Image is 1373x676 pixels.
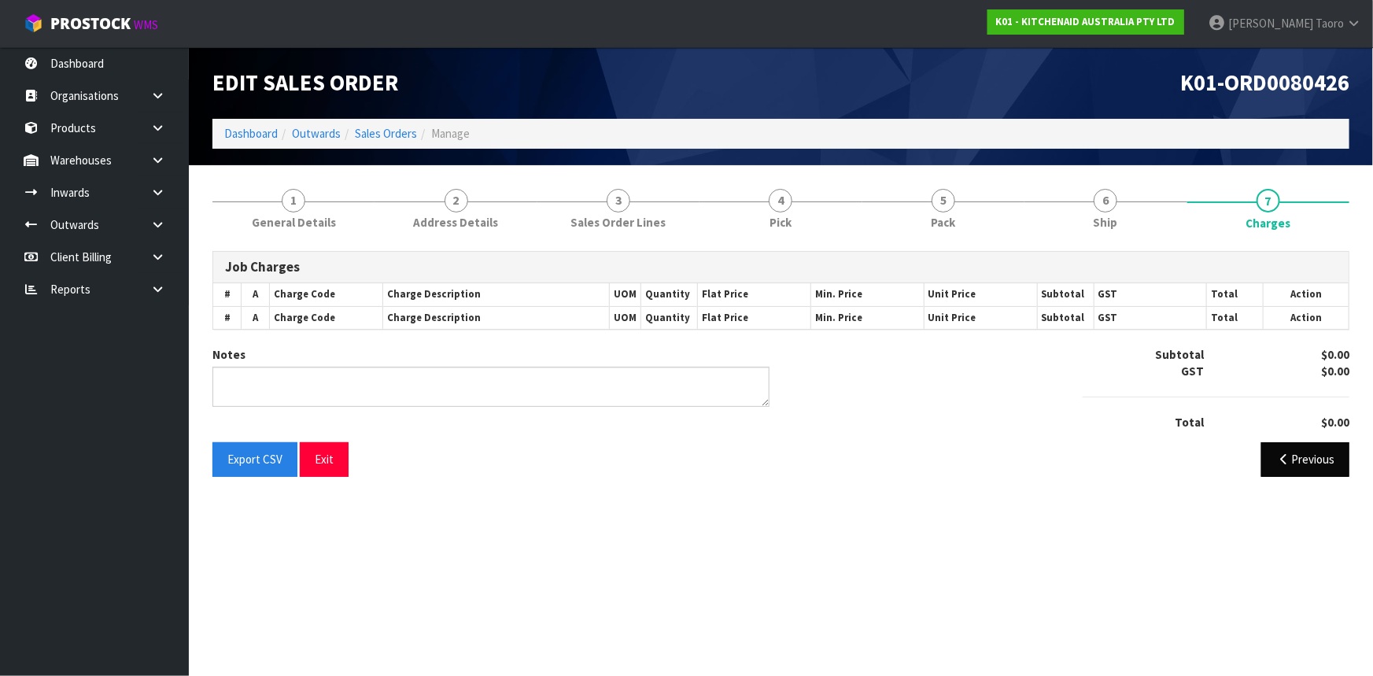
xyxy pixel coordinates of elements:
span: 1 [282,189,305,212]
th: Action [1264,306,1349,329]
th: Charge Description [383,306,610,329]
th: Unit Price [924,306,1037,329]
th: Min. Price [810,306,924,329]
img: cube-alt.png [24,13,43,33]
span: [PERSON_NAME] [1228,16,1313,31]
span: Taoro [1316,16,1344,31]
span: 4 [769,189,792,212]
span: Manage [431,126,470,141]
th: Charge Code [270,283,383,306]
th: Action [1264,283,1349,306]
span: General Details [252,214,336,231]
th: A [242,306,270,329]
button: Exit [300,442,349,476]
span: Pick [770,214,792,231]
span: ProStock [50,13,131,34]
span: 3 [607,189,630,212]
th: A [242,283,270,306]
button: Export CSV [212,442,297,476]
span: K01-ORD0080426 [1180,68,1349,97]
th: Subtotal [1037,283,1094,306]
th: Charge Code [270,306,383,329]
span: 7 [1257,189,1280,212]
span: Pack [931,214,955,231]
span: Edit Sales Order [212,68,398,97]
th: Quantity [640,283,697,306]
a: Sales Orders [355,126,417,141]
th: Total [1207,306,1264,329]
th: GST [1094,283,1207,306]
span: Sales Order Lines [571,214,666,231]
strong: $0.00 [1321,415,1349,430]
span: Ship [1094,214,1118,231]
th: Unit Price [924,283,1037,306]
th: # [213,283,242,306]
th: UOM [609,283,640,306]
span: Address Details [414,214,499,231]
span: 2 [445,189,468,212]
strong: $0.00 [1321,347,1349,362]
strong: K01 - KITCHENAID AUSTRALIA PTY LTD [996,15,1176,28]
th: Min. Price [810,283,924,306]
th: # [213,306,242,329]
strong: Subtotal [1156,347,1205,362]
th: Quantity [640,306,697,329]
th: Flat Price [698,306,811,329]
span: 6 [1094,189,1117,212]
h3: Job Charges [225,260,1337,275]
button: Previous [1261,442,1349,476]
th: Total [1207,283,1264,306]
strong: GST [1182,364,1205,379]
span: 5 [932,189,955,212]
span: Charges [212,239,1349,488]
strong: Total [1176,415,1205,430]
th: Flat Price [698,283,811,306]
a: Dashboard [224,126,278,141]
th: UOM [609,306,640,329]
th: Charge Description [383,283,610,306]
label: Notes [212,346,245,363]
th: Subtotal [1037,306,1094,329]
th: GST [1094,306,1207,329]
strong: $0.00 [1321,364,1349,379]
small: WMS [134,17,158,32]
span: Charges [1246,215,1290,231]
a: K01 - KITCHENAID AUSTRALIA PTY LTD [987,9,1184,35]
a: Outwards [292,126,341,141]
